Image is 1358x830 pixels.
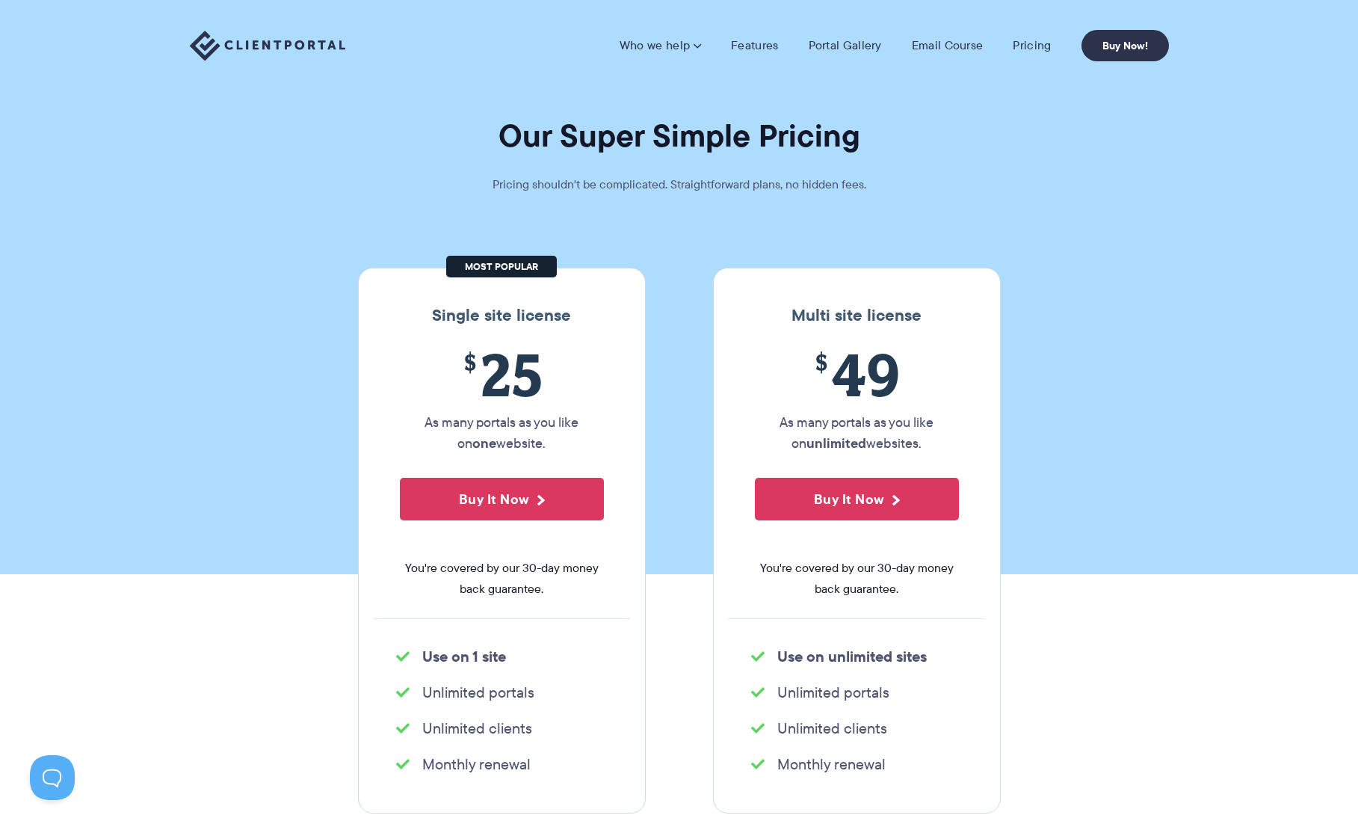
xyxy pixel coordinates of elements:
li: Unlimited clients [396,718,608,739]
strong: unlimited [806,433,866,453]
li: Monthly renewal [396,754,608,775]
span: 25 [400,340,604,408]
li: Monthly renewal [751,754,963,775]
span: You're covered by our 30-day money back guarantee. [755,558,959,600]
a: Who we help [620,38,701,53]
p: Pricing shouldn't be complicated. Straightforward plans, no hidden fees. [455,174,904,195]
a: Pricing [1013,38,1051,53]
span: You're covered by our 30-day money back guarantee. [400,558,604,600]
li: Unlimited portals [751,682,963,703]
h3: Single site license [374,306,630,325]
strong: one [472,433,496,453]
a: Features [731,38,778,53]
strong: Use on unlimited sites [777,645,927,668]
strong: Use on 1 site [422,645,506,668]
li: Unlimited clients [751,718,963,739]
button: Buy It Now [400,478,604,520]
h3: Multi site license [729,306,985,325]
span: 49 [755,340,959,408]
a: Buy Now! [1081,30,1169,61]
li: Unlimited portals [396,682,608,703]
button: Buy It Now [755,478,959,520]
a: Portal Gallery [809,38,882,53]
p: As many portals as you like on websites. [755,412,959,454]
p: As many portals as you like on website. [400,412,604,454]
iframe: Toggle Customer Support [30,755,75,800]
a: Email Course [912,38,984,53]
